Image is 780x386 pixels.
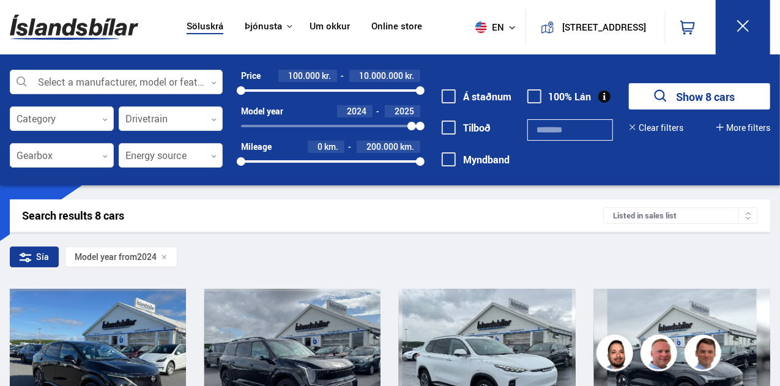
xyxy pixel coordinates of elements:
[288,70,320,81] span: 100.000
[629,83,770,109] button: Show 8 cars
[470,21,501,33] span: en
[603,207,758,224] div: Listed in sales list
[137,252,157,262] span: 2024
[598,336,635,373] img: nhp88E3Fdnt1Opn2.png
[322,71,331,81] span: kr.
[527,91,592,102] label: 100% Lán
[470,9,526,45] button: en
[366,141,398,152] span: 200.000
[359,70,403,81] span: 10.000.000
[642,336,679,373] img: siFngHWaQ9KaOqBr.png
[395,105,414,117] span: 2025
[22,209,603,222] div: Search results 8 cars
[347,105,366,117] span: 2024
[405,71,414,81] span: kr.
[245,21,282,32] button: Þjónusta
[75,252,137,262] span: Model year from
[442,122,491,133] label: Tilboð
[241,71,261,81] div: Price
[475,21,487,33] img: svg+xml;base64,PHN2ZyB4bWxucz0iaHR0cDovL3d3dy53My5vcmcvMjAwMC9zdmciIHdpZHRoPSI1MTIiIGhlaWdodD0iNT...
[241,142,272,152] div: Mileage
[442,154,510,165] label: Myndband
[686,336,723,373] img: FbJEzSuNWCJXmdc-.webp
[10,5,46,42] button: Open LiveChat chat widget
[318,141,322,152] span: 0
[324,142,338,152] span: km.
[10,7,138,47] img: G0Ugv5HjCgRt.svg
[10,247,59,267] div: Sía
[400,142,414,152] span: km.
[559,22,649,32] button: [STREET_ADDRESS]
[310,21,350,34] a: Um okkur
[533,10,658,45] a: [STREET_ADDRESS]
[442,91,511,102] label: Á staðnum
[716,123,770,133] button: More filters
[371,21,422,34] a: Online store
[187,21,223,34] a: Söluskrá
[241,106,283,116] div: Model year
[629,123,683,133] button: Clear filters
